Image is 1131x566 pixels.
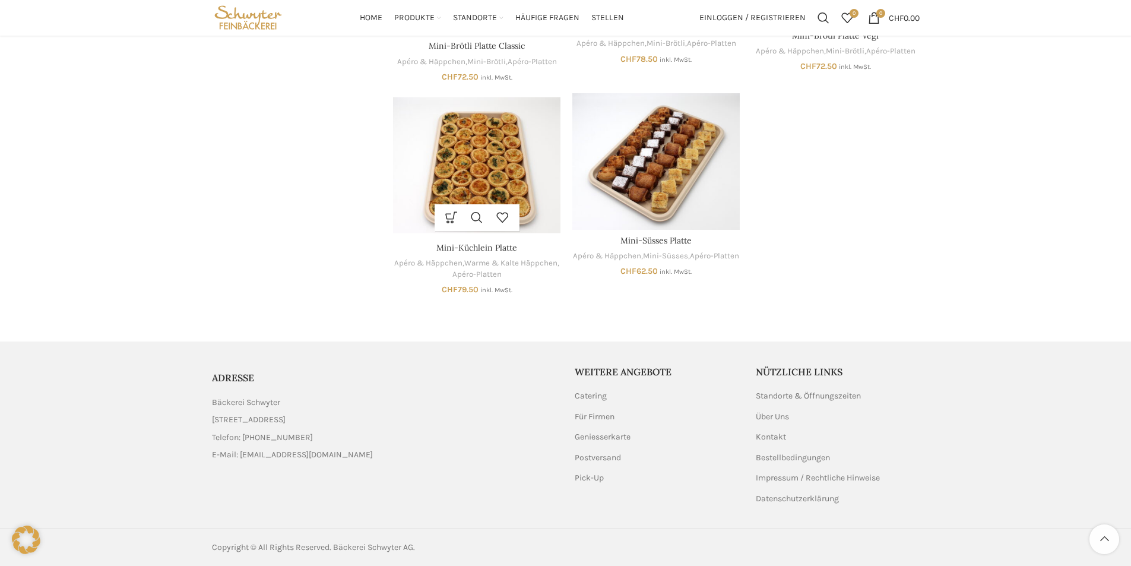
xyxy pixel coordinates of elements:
small: inkl. MwSt. [839,63,871,71]
a: Mini-Brötli [647,38,685,49]
a: List item link [212,448,557,461]
small: inkl. MwSt. [660,56,692,64]
span: Standorte [453,12,497,24]
a: Apéro & Häppchen [394,258,462,269]
a: Standorte & Öffnungszeiten [756,390,862,402]
span: CHF [442,284,458,295]
a: Stellen [591,6,624,30]
a: Mini-Brötli Platte Vegi [792,30,879,41]
a: Produkte [394,6,441,30]
div: , , [572,38,740,49]
span: Häufige Fragen [515,12,579,24]
bdi: 0.00 [889,12,920,23]
a: Apéro & Häppchen [397,56,465,68]
a: Home [360,6,382,30]
a: Suchen [812,6,835,30]
a: Catering [575,390,608,402]
span: CHF [800,61,816,71]
a: Schnellansicht [464,204,490,231]
bdi: 62.50 [620,266,658,276]
div: Main navigation [290,6,693,30]
a: Mini-Küchlein Platte [393,93,560,237]
a: Mini-Brötli [467,56,506,68]
div: , , [393,258,560,280]
a: Mini-Süsses [643,251,688,262]
a: Mini-Süsses Platte [620,235,692,246]
span: Produkte [394,12,435,24]
a: Impressum / Rechtliche Hinweise [756,472,881,484]
div: , , [752,46,919,57]
a: Apéro-Platten [508,56,557,68]
a: Site logo [212,12,285,22]
div: , , [572,251,740,262]
span: CHF [620,54,636,64]
a: Einloggen / Registrieren [693,6,812,30]
div: Copyright © All Rights Reserved. Bäckerei Schwyter AG. [212,541,560,554]
a: Standorte [453,6,503,30]
a: Pick-Up [575,472,605,484]
span: Stellen [591,12,624,24]
a: Mini-Süsses Platte [572,93,740,230]
a: Geniesserkarte [575,431,632,443]
a: Bestellbedingungen [756,452,831,464]
a: Warme & Kalte Häppchen [464,258,557,269]
span: 0 [876,9,885,18]
a: Für Firmen [575,411,616,423]
a: Apéro & Häppchen [573,251,641,262]
a: Mini-Küchlein Platte [436,242,517,253]
a: Apéro & Häppchen [756,46,824,57]
small: inkl. MwSt. [480,74,512,81]
a: 0 [835,6,859,30]
span: 0 [850,9,858,18]
h5: Nützliche Links [756,365,920,378]
a: Kontakt [756,431,787,443]
bdi: 72.50 [800,61,837,71]
a: In den Warenkorb legen: „Mini-Küchlein Platte“ [439,204,464,231]
h5: Weitere Angebote [575,365,739,378]
a: Häufige Fragen [515,6,579,30]
div: Meine Wunschliste [835,6,859,30]
a: Scroll to top button [1089,524,1119,554]
bdi: 72.50 [442,72,479,82]
a: List item link [212,431,557,444]
small: inkl. MwSt. [660,268,692,276]
a: Apéro & Häppchen [576,38,645,49]
span: Bäckerei Schwyter [212,396,280,409]
a: Apéro-Platten [452,269,502,280]
span: [STREET_ADDRESS] [212,413,286,426]
bdi: 78.50 [620,54,658,64]
a: Apéro-Platten [866,46,915,57]
a: 0 CHF0.00 [862,6,926,30]
a: Postversand [575,452,622,464]
span: CHF [889,12,904,23]
span: Einloggen / Registrieren [699,14,806,22]
bdi: 79.50 [442,284,479,295]
div: , , [393,56,560,68]
a: Apéro-Platten [690,251,739,262]
span: CHF [620,266,636,276]
a: Über Uns [756,411,790,423]
a: Mini-Brötli Platte Classic [429,40,525,51]
span: CHF [442,72,458,82]
small: inkl. MwSt. [480,286,512,294]
a: Mini-Brötli [826,46,864,57]
span: ADRESSE [212,372,254,384]
a: Datenschutzerklärung [756,493,840,505]
a: Apéro-Platten [687,38,736,49]
span: Home [360,12,382,24]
